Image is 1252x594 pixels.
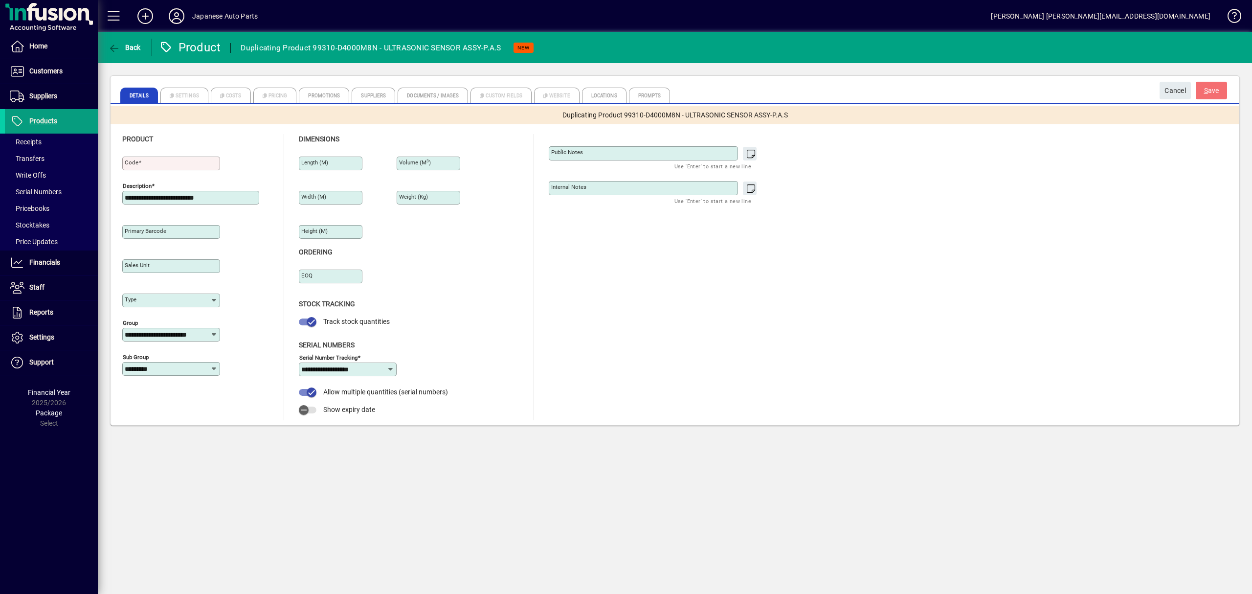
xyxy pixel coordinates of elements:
[5,183,98,200] a: Serial Numbers
[10,205,49,212] span: Pricebooks
[10,171,46,179] span: Write Offs
[5,350,98,375] a: Support
[517,45,530,51] span: NEW
[29,92,57,100] span: Suppliers
[1196,82,1227,99] button: Save
[28,388,70,396] span: Financial Year
[98,39,152,56] app-page-header-button: Back
[301,193,326,200] mat-label: Width (m)
[192,8,258,24] div: Japanese Auto Parts
[299,354,358,361] mat-label: Serial Number tracking
[399,193,428,200] mat-label: Weight (Kg)
[10,238,58,246] span: Price Updates
[674,195,751,206] mat-hint: Use 'Enter' to start a new line
[123,354,149,361] mat-label: Sub group
[125,228,166,234] mat-label: Primary barcode
[29,308,53,316] span: Reports
[161,7,192,25] button: Profile
[1220,2,1240,34] a: Knowledge Base
[991,8,1210,24] div: [PERSON_NAME] [PERSON_NAME][EMAIL_ADDRESS][DOMAIN_NAME]
[299,341,355,349] span: Serial Numbers
[5,275,98,300] a: Staff
[125,296,136,303] mat-label: Type
[10,188,62,196] span: Serial Numbers
[562,110,788,120] span: Duplicating Product 99310-D4000M8N - ULTRASONIC SENSOR ASSY-P.A.S
[551,183,586,190] mat-label: Internal Notes
[299,300,355,308] span: Stock Tracking
[1204,83,1219,99] span: ave
[29,42,47,50] span: Home
[159,40,221,55] div: Product
[29,258,60,266] span: Financials
[10,221,49,229] span: Stocktakes
[5,200,98,217] a: Pricebooks
[5,300,98,325] a: Reports
[426,159,429,163] sup: 3
[241,40,501,56] div: Duplicating Product 99310-D4000M8N - ULTRASONIC SENSOR ASSY-P.A.S
[1204,87,1208,94] span: S
[29,283,45,291] span: Staff
[130,7,161,25] button: Add
[10,138,42,146] span: Receipts
[10,155,45,162] span: Transfers
[5,167,98,183] a: Write Offs
[5,150,98,167] a: Transfers
[323,318,390,325] span: Track stock quantities
[5,251,98,275] a: Financials
[5,325,98,350] a: Settings
[106,39,143,56] button: Back
[29,117,57,125] span: Products
[125,262,150,269] mat-label: Sales unit
[399,159,431,166] mat-label: Volume (m )
[1164,83,1186,99] span: Cancel
[301,228,328,234] mat-label: Height (m)
[551,149,583,156] mat-label: Public Notes
[323,388,448,396] span: Allow multiple quantities (serial numbers)
[299,248,333,256] span: Ordering
[123,183,152,189] mat-label: Description
[1160,82,1191,99] button: Cancel
[299,135,339,143] span: Dimensions
[5,59,98,84] a: Customers
[123,320,138,326] mat-label: Group
[301,272,313,279] mat-label: EOQ
[5,84,98,109] a: Suppliers
[29,333,54,341] span: Settings
[323,406,375,413] span: Show expiry date
[5,134,98,150] a: Receipts
[5,233,98,250] a: Price Updates
[29,67,63,75] span: Customers
[5,34,98,59] a: Home
[122,135,153,143] span: Product
[29,358,54,366] span: Support
[36,409,62,417] span: Package
[108,44,141,51] span: Back
[5,217,98,233] a: Stocktakes
[301,159,328,166] mat-label: Length (m)
[674,160,751,172] mat-hint: Use 'Enter' to start a new line
[125,159,138,166] mat-label: Code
